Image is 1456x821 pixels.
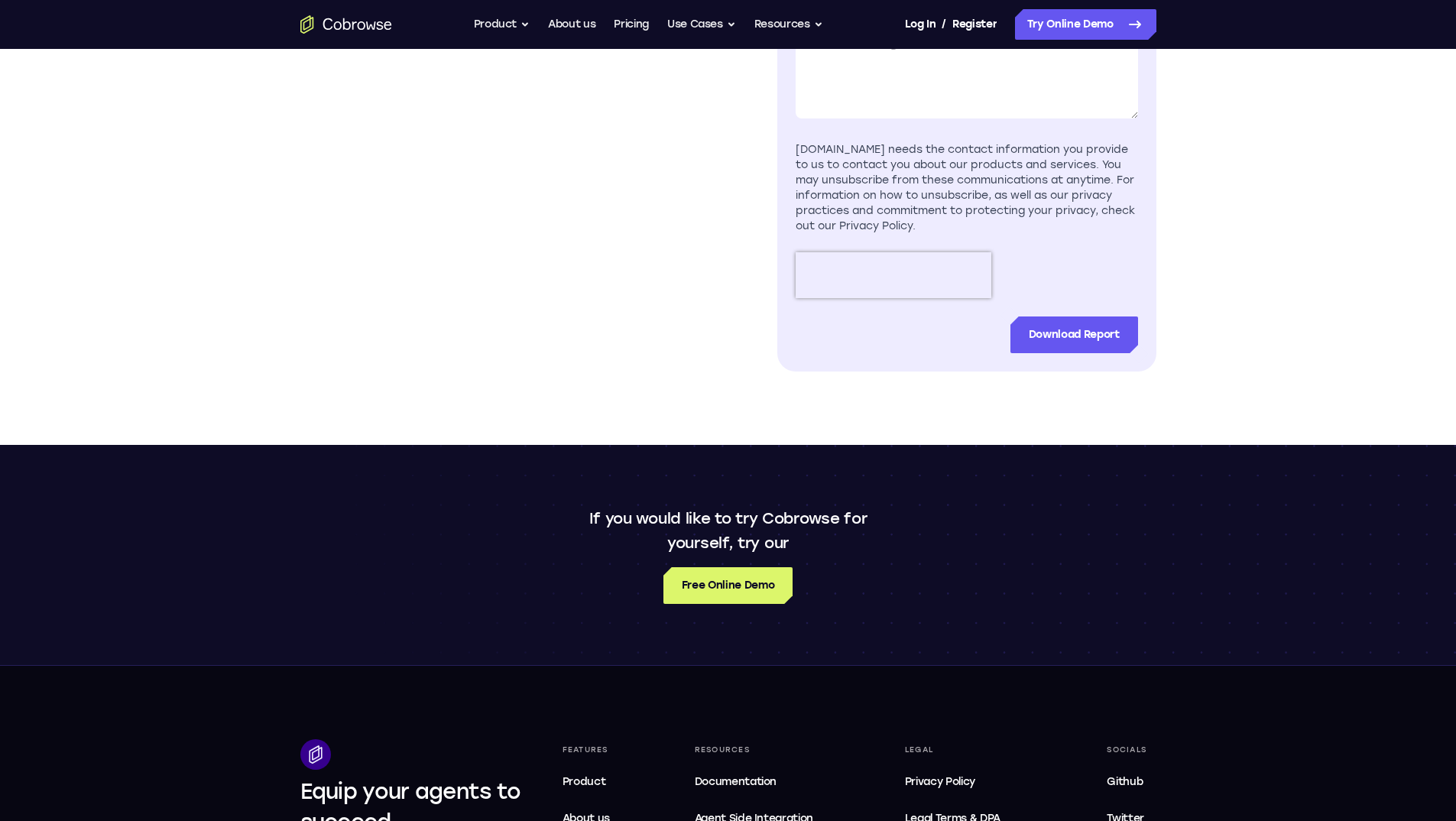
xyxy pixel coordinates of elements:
a: Register [952,9,997,40]
div: Legal [899,739,1041,761]
span: Documentation [695,775,777,788]
a: Go to the home page [300,15,392,34]
a: Pricing [614,9,649,40]
a: Github [1101,767,1156,797]
iframe: reCAPTCHA [796,252,991,298]
a: Privacy Policy [899,767,1041,797]
a: Log In [905,9,936,40]
span: Privacy Policy [905,775,975,788]
span: / [942,15,946,34]
a: Product [556,767,629,797]
a: Try Online Demo [1015,9,1156,40]
button: Product [474,9,530,40]
a: Documentation [689,767,839,797]
a: About us [548,9,595,40]
div: Features [556,739,629,761]
button: Resources [754,9,823,40]
div: Socials [1101,739,1156,761]
a: Free Online Demo [663,567,793,604]
div: Resources [689,739,839,761]
p: If you would like to try Cobrowse for yourself, try our [582,506,875,555]
button: Use Cases [667,9,736,40]
input: Download Report [1010,316,1138,353]
span: Github [1107,775,1143,788]
span: Product [563,775,606,788]
div: [DOMAIN_NAME] needs the contact information you provide to us to contact you about our products a... [796,142,1138,234]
